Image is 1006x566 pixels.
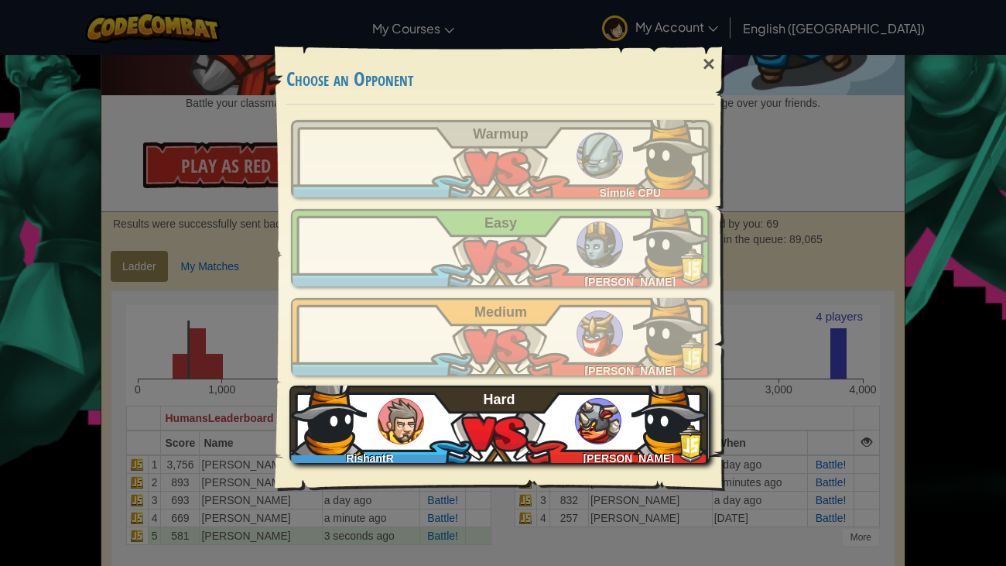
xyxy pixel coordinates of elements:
img: D4DlcJlrGZ6GAAAAAElFTkSuQmCC [631,378,709,455]
span: RishantR [346,452,393,465]
a: [PERSON_NAME] [291,209,710,286]
span: Medium [474,304,527,320]
img: ogres_ladder_easy.png [577,221,623,268]
a: [PERSON_NAME] [291,298,710,376]
img: ogres_ladder_hard.png [575,398,621,444]
img: ogres_ladder_medium.png [577,310,623,357]
a: RishantR[PERSON_NAME] [291,386,710,463]
img: humans_ladder_hard.png [378,398,424,444]
img: D4DlcJlrGZ6GAAAAAElFTkSuQmCC [633,290,710,368]
div: × [691,42,727,87]
span: [PERSON_NAME] [584,365,675,377]
span: [PERSON_NAME] [583,452,673,465]
h3: Choose an Opponent [286,69,715,90]
span: [PERSON_NAME] [584,276,675,288]
span: Simple CPU [600,187,661,199]
img: D4DlcJlrGZ6GAAAAAElFTkSuQmCC [633,112,710,190]
img: ogres_ladder_tutorial.png [577,132,623,179]
img: D4DlcJlrGZ6GAAAAAElFTkSuQmCC [633,201,710,279]
span: Warmup [473,126,528,142]
a: Simple CPU [291,120,710,197]
span: Easy [484,215,517,231]
img: D4DlcJlrGZ6GAAAAAElFTkSuQmCC [289,378,367,455]
span: Hard [484,392,515,407]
